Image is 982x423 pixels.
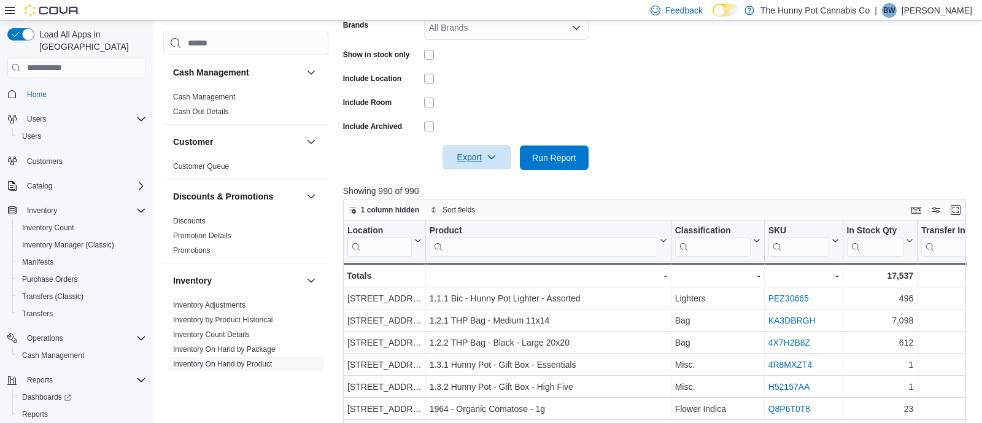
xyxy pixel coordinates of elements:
[768,360,812,370] a: 4R8MXZT4
[12,288,151,305] button: Transfers (Classic)
[347,402,422,417] div: [STREET_ADDRESS]
[675,268,760,283] div: -
[768,405,810,414] a: Q8P6T0T8
[875,3,877,18] p: |
[17,255,146,270] span: Manifests
[343,50,410,60] label: Show in stock only
[846,225,903,257] div: In Stock Qty
[12,389,151,406] a: Dashboards
[34,28,146,53] span: Load All Apps in [GEOGRAPHIC_DATA]
[27,114,46,124] span: Users
[17,289,146,304] span: Transfers (Classic)
[2,202,151,219] button: Inventory
[163,90,328,124] div: Cash Management
[347,225,412,257] div: Location
[173,107,229,116] a: Cash Out Details
[22,203,146,218] span: Inventory
[347,268,422,283] div: Totals
[429,358,667,373] div: 1.3.1 Hunny Pot - Gift Box - Essentials
[429,336,667,351] div: 1.2.2 THP Bag - Black - Large 20x20
[12,271,151,288] button: Purchase Orders
[173,231,231,240] a: Promotion Details
[22,112,51,126] button: Users
[2,371,151,389] button: Reports
[173,190,301,203] button: Discounts & Promotions
[347,292,422,306] div: [STREET_ADDRESS]
[429,380,667,395] div: 1.3.2 Hunny Pot - Gift Box - High Five
[17,238,119,252] a: Inventory Manager (Classic)
[675,336,760,351] div: Bag
[173,274,212,287] h3: Inventory
[665,4,703,17] span: Feedback
[173,345,276,354] a: Inventory On Hand by Package
[22,292,83,301] span: Transfers (Classic)
[22,179,146,193] span: Catalog
[2,111,151,128] button: Users
[675,225,750,237] div: Classification
[17,289,88,304] a: Transfers (Classic)
[173,300,245,310] span: Inventory Adjustments
[343,98,392,107] label: Include Room
[429,225,667,257] button: Product
[675,358,760,373] div: Misc.
[2,152,151,170] button: Customers
[902,3,972,18] p: [PERSON_NAME]
[846,314,913,328] div: 7,098
[173,231,231,241] span: Promotion Details
[22,373,146,387] span: Reports
[768,225,829,237] div: SKU
[17,129,46,144] a: Users
[22,179,57,193] button: Catalog
[17,272,146,287] span: Purchase Orders
[17,348,146,363] span: Cash Management
[173,136,301,148] button: Customer
[22,153,146,169] span: Customers
[347,314,422,328] div: [STREET_ADDRESS]
[173,316,273,324] a: Inventory by Product Historical
[173,359,272,369] span: Inventory On Hand by Product
[768,225,829,257] div: SKU URL
[304,65,319,80] button: Cash Management
[22,257,53,267] span: Manifests
[768,382,810,392] a: H52157AA
[443,145,511,169] button: Export
[22,240,114,250] span: Inventory Manager (Classic)
[22,87,52,102] a: Home
[12,128,151,145] button: Users
[532,152,576,164] span: Run Report
[675,314,760,328] div: Bag
[675,292,760,306] div: Lighters
[173,93,235,101] a: Cash Management
[425,203,480,217] button: Sort fields
[17,306,146,321] span: Transfers
[17,390,146,405] span: Dashboards
[17,407,146,422] span: Reports
[27,206,57,215] span: Inventory
[846,358,913,373] div: 1
[163,159,328,179] div: Customer
[173,360,272,368] a: Inventory On Hand by Product
[17,306,58,321] a: Transfers
[768,268,838,283] div: -
[846,380,913,395] div: 1
[22,331,68,346] button: Operations
[22,274,78,284] span: Purchase Orders
[27,181,52,191] span: Catalog
[22,309,53,319] span: Transfers
[22,331,146,346] span: Operations
[347,225,412,237] div: Location
[768,294,808,304] a: PEZ30665
[675,402,760,417] div: Flower Indica
[675,225,760,257] button: Classification
[675,225,750,257] div: Classification
[429,268,667,283] div: -
[22,86,146,101] span: Home
[343,185,972,197] p: Showing 990 of 990
[17,407,53,422] a: Reports
[948,203,963,217] button: Enter fullscreen
[929,203,943,217] button: Display options
[173,107,229,117] span: Cash Out Details
[347,225,422,257] button: Location
[713,4,738,17] input: Dark Mode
